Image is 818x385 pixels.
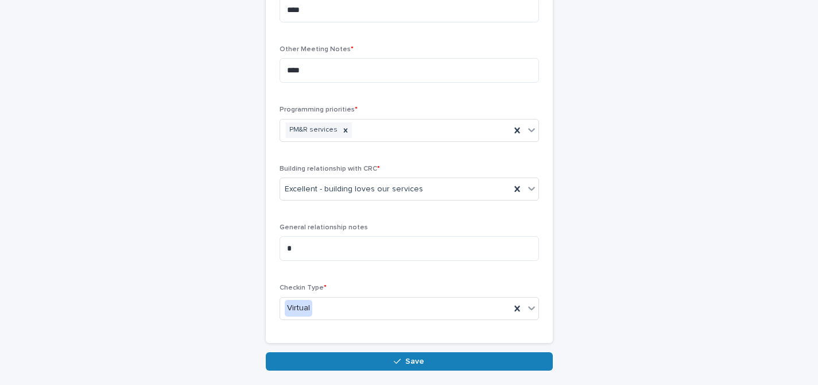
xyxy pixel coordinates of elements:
span: Programming priorities [280,106,358,113]
div: Virtual [285,300,312,317]
div: PM&R services [286,122,339,138]
button: Save [266,352,553,371]
span: Other Meeting Notes [280,46,354,53]
span: General relationship notes [280,224,368,231]
span: Building relationship with CRC [280,165,380,172]
span: Checkin Type [280,284,327,291]
span: Save [405,357,424,365]
span: Excellent - building loves our services [285,183,423,195]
